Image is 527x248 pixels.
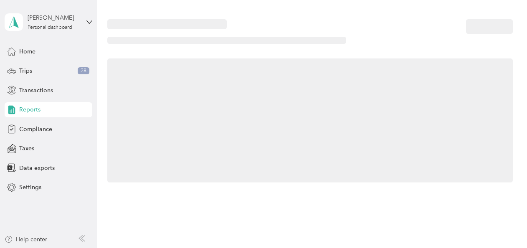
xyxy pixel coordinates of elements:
span: Reports [19,105,41,114]
iframe: Everlance-gr Chat Button Frame [480,201,527,248]
span: Settings [19,183,41,192]
span: Taxes [19,144,34,153]
button: Help center [5,235,47,244]
span: Compliance [19,125,52,134]
div: Personal dashboard [28,25,72,30]
span: Home [19,47,35,56]
span: Transactions [19,86,53,95]
span: Trips [19,66,32,75]
span: 28 [78,67,89,75]
span: Data exports [19,164,55,172]
div: [PERSON_NAME] [28,13,80,22]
